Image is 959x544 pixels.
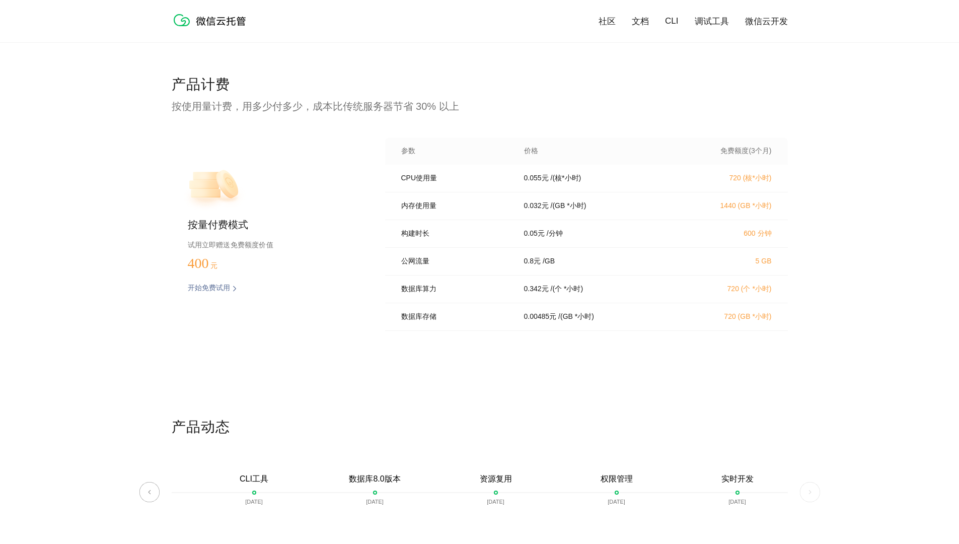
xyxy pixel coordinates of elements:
[349,474,400,485] p: 数据库8.0版本
[401,285,510,294] p: 数据库算力
[188,255,238,271] p: 400
[558,312,594,321] p: / (GB *小时)
[728,499,746,505] p: [DATE]
[401,312,510,321] p: 数据库存储
[632,16,649,27] a: 文档
[551,174,581,183] p: / (核*小时)
[487,499,504,505] p: [DATE]
[401,201,510,211] p: 内存使用量
[543,257,555,266] p: / GB
[366,499,384,505] p: [DATE]
[524,201,549,211] p: 0.032 元
[524,312,557,321] p: 0.00485 元
[172,418,788,438] p: 产品动态
[172,10,252,30] img: 微信云托管
[480,474,512,485] p: 资源复用
[683,285,772,294] p: 720 (个 *小时)
[721,474,754,485] p: 实时开发
[608,499,625,505] p: [DATE]
[401,147,510,156] p: 参数
[401,229,510,238] p: 构建时长
[524,257,541,266] p: 0.8 元
[210,262,217,269] span: 元
[601,474,633,485] p: 权限管理
[172,75,788,95] p: 产品计费
[695,16,729,27] a: 调试工具
[401,257,510,266] p: 公网流量
[245,499,263,505] p: [DATE]
[683,257,772,265] p: 5 GB
[683,147,772,156] p: 免费额度(3个月)
[188,284,230,294] p: 开始免费试用
[401,174,510,183] p: CPU使用量
[599,16,616,27] a: 社区
[551,285,583,294] p: / (个 *小时)
[524,285,549,294] p: 0.342 元
[524,147,538,156] p: 价格
[683,229,772,238] p: 600 分钟
[547,229,563,238] p: / 分钟
[188,218,353,232] p: 按量付费模式
[240,474,268,485] p: CLI工具
[524,174,549,183] p: 0.055 元
[551,201,586,211] p: / (GB *小时)
[665,16,678,26] a: CLI
[172,99,788,113] p: 按使用量计费，用多少付多少，成本比传统服务器节省 30% 以上
[683,174,772,183] p: 720 (核*小时)
[683,201,772,211] p: 1440 (GB *小时)
[172,23,252,32] a: 微信云托管
[745,16,788,27] a: 微信云开发
[188,238,353,251] p: 试用立即赠送免费额度价值
[524,229,545,238] p: 0.05 元
[683,312,772,321] p: 720 (GB *小时)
